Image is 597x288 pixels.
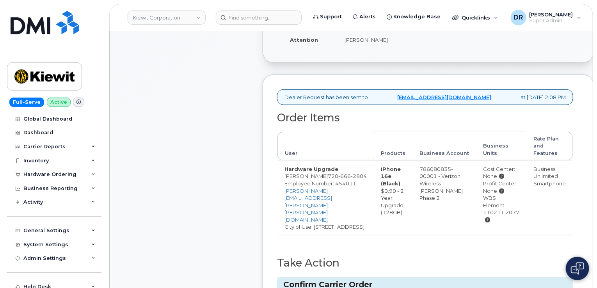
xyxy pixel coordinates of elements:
input: Find something... [216,11,302,25]
a: [PERSON_NAME][EMAIL_ADDRESS][PERSON_NAME][PERSON_NAME][DOMAIN_NAME] [284,188,332,223]
th: Business Account [412,132,476,160]
th: Rate Plan and Features [526,132,573,160]
a: Kiewit Corporation [128,11,206,25]
td: 786080835-00001 - Verizon Wireless - [PERSON_NAME] Phase 2 [412,160,476,235]
span: Super Admin [529,18,573,24]
span: Quicklinks [462,14,490,21]
td: $0.99 - 2 Year Upgrade (128GB) [374,160,412,235]
div: Profit Center: None [483,180,519,194]
div: Cost Center: None [483,165,519,180]
a: Support [308,9,347,25]
div: Quicklinks [447,10,504,25]
a: Knowledge Base [381,9,446,25]
span: 2804 [351,173,367,179]
td: Business Unlimited Smartphone [526,160,573,235]
div: Dealer Request has been sent to at [DATE] 2:08 PM [277,89,573,105]
span: DR [514,13,523,22]
td: [PERSON_NAME] City of Use: [STREET_ADDRESS] [277,160,374,235]
strong: Attention [290,37,318,43]
span: Employee Number: 454011 [284,180,356,187]
span: Support [320,13,342,21]
th: Products [374,132,412,160]
th: User [277,132,374,160]
div: Dori Ripley [505,10,587,25]
td: [PERSON_NAME] [338,31,423,48]
a: Alerts [347,9,381,25]
span: 666 [338,173,351,179]
strong: Hardware Upgrade [284,166,338,172]
th: Business Units [476,132,526,160]
span: Alerts [359,13,376,21]
span: [PERSON_NAME] [529,11,573,18]
span: 720 [328,173,367,179]
strong: iPhone 16e (Black) [381,166,401,187]
a: [EMAIL_ADDRESS][DOMAIN_NAME] [397,94,491,101]
h2: Take Action [277,257,573,269]
img: Open chat [571,262,584,275]
span: Knowledge Base [393,13,441,21]
h2: Order Items [277,112,573,124]
div: WBS Element: 110211.2077 [483,194,519,223]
